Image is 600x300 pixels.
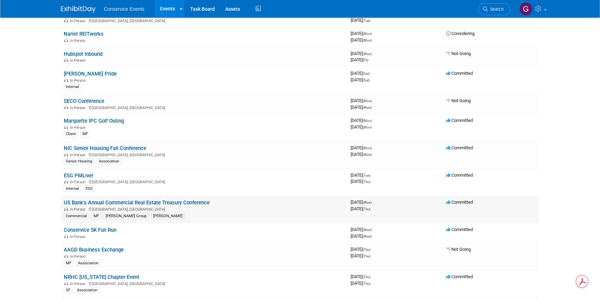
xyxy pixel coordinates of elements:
img: In-Person Event [64,19,68,22]
div: Senior Housing [64,158,94,165]
span: [DATE] [351,247,372,252]
span: Committed [446,200,473,205]
span: (Thu) [363,180,370,184]
span: - [373,200,374,205]
span: [DATE] [351,227,374,232]
span: (Wed) [363,235,372,238]
span: Committed [446,227,473,232]
span: Committed [446,145,473,150]
div: MF [91,213,101,219]
span: [DATE] [351,124,372,130]
span: - [371,274,372,279]
span: (Wed) [363,153,372,157]
a: Marquette IPC Golf Outing [64,118,124,124]
a: US Bank's Annual Commercial Real Estate Treasury Conference [64,200,210,206]
span: [DATE] [351,37,372,43]
img: In-Person Event [64,207,68,211]
span: (Wed) [363,201,372,204]
span: Committed [446,118,473,123]
div: MF [80,131,90,137]
span: - [373,98,374,103]
span: [DATE] [351,281,370,286]
span: (Sat) [363,78,370,82]
span: In-Person [70,153,88,157]
span: (Wed) [363,52,372,56]
span: In-Person [70,78,88,83]
a: SECO Conference [64,98,104,104]
span: [DATE] [351,77,370,82]
img: In-Person Event [64,106,68,109]
span: [DATE] [351,173,372,178]
img: In-Person Event [64,125,68,129]
div: SF [64,287,72,293]
img: Gayle Reese [519,2,532,16]
span: - [371,173,372,178]
span: [DATE] [351,31,374,36]
div: [GEOGRAPHIC_DATA], [GEOGRAPHIC_DATA] [64,105,345,110]
span: (Mon) [363,32,372,36]
div: Internal [64,186,81,192]
img: In-Person Event [64,78,68,82]
span: Committed [446,71,473,76]
span: [DATE] [351,105,372,110]
span: In-Person [70,58,88,63]
span: In-Person [70,282,88,286]
span: (Mon) [363,119,372,123]
a: NIC Senior Housing Fall Conference [64,145,146,151]
span: (Wed) [363,228,372,232]
img: In-Person Event [64,180,68,183]
span: Search [488,7,504,12]
img: In-Person Event [64,282,68,285]
span: [DATE] [351,206,370,211]
span: (Sat) [363,72,370,76]
img: ExhibitDay [61,6,96,13]
span: Not Going [446,247,471,252]
div: ESG [83,186,95,192]
span: [DATE] [351,152,372,157]
span: Committed [446,173,473,178]
span: (Thu) [363,207,370,211]
div: Association [75,287,99,293]
div: [GEOGRAPHIC_DATA], [GEOGRAPHIC_DATA] [64,152,345,157]
span: (Fri) [363,58,368,62]
div: Association [97,158,121,165]
span: In-Person [70,235,88,239]
span: (Tue) [363,174,370,177]
span: [DATE] [351,18,370,23]
span: In-Person [70,254,88,259]
a: NRHC [US_STATE] Chapter Event [64,274,139,280]
span: [DATE] [351,200,374,205]
img: In-Person Event [64,58,68,62]
span: [DATE] [351,145,374,150]
span: Committed [446,274,473,279]
span: - [371,247,372,252]
a: Conservice 5K Fun Run [64,227,116,233]
span: - [373,118,374,123]
div: [GEOGRAPHIC_DATA], [GEOGRAPHIC_DATA] [64,18,345,23]
div: Internal [64,84,81,90]
span: [DATE] [351,233,372,239]
div: Client [64,131,78,137]
span: Conservice Events [104,6,144,12]
div: [PERSON_NAME] Group [104,213,149,219]
img: In-Person Event [64,153,68,156]
span: (Thu) [363,248,370,252]
span: In-Person [70,19,88,23]
span: [DATE] [351,274,372,279]
div: [GEOGRAPHIC_DATA], [GEOGRAPHIC_DATA] [64,281,345,286]
span: [DATE] [351,57,368,62]
span: [DATE] [351,118,374,123]
a: AAGD Business Exchange [64,247,124,253]
img: In-Person Event [64,235,68,238]
span: - [373,145,374,150]
span: In-Person [70,125,88,130]
div: Association [76,260,100,266]
span: [DATE] [351,51,374,56]
span: Not Going [446,51,471,56]
a: ESG PMLive! [64,173,93,179]
span: (Thu) [363,275,370,279]
div: [GEOGRAPHIC_DATA], [GEOGRAPHIC_DATA] [64,179,345,184]
div: [PERSON_NAME] [151,213,185,219]
div: Commercial [64,213,89,219]
a: Nariet REITworks [64,31,104,37]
